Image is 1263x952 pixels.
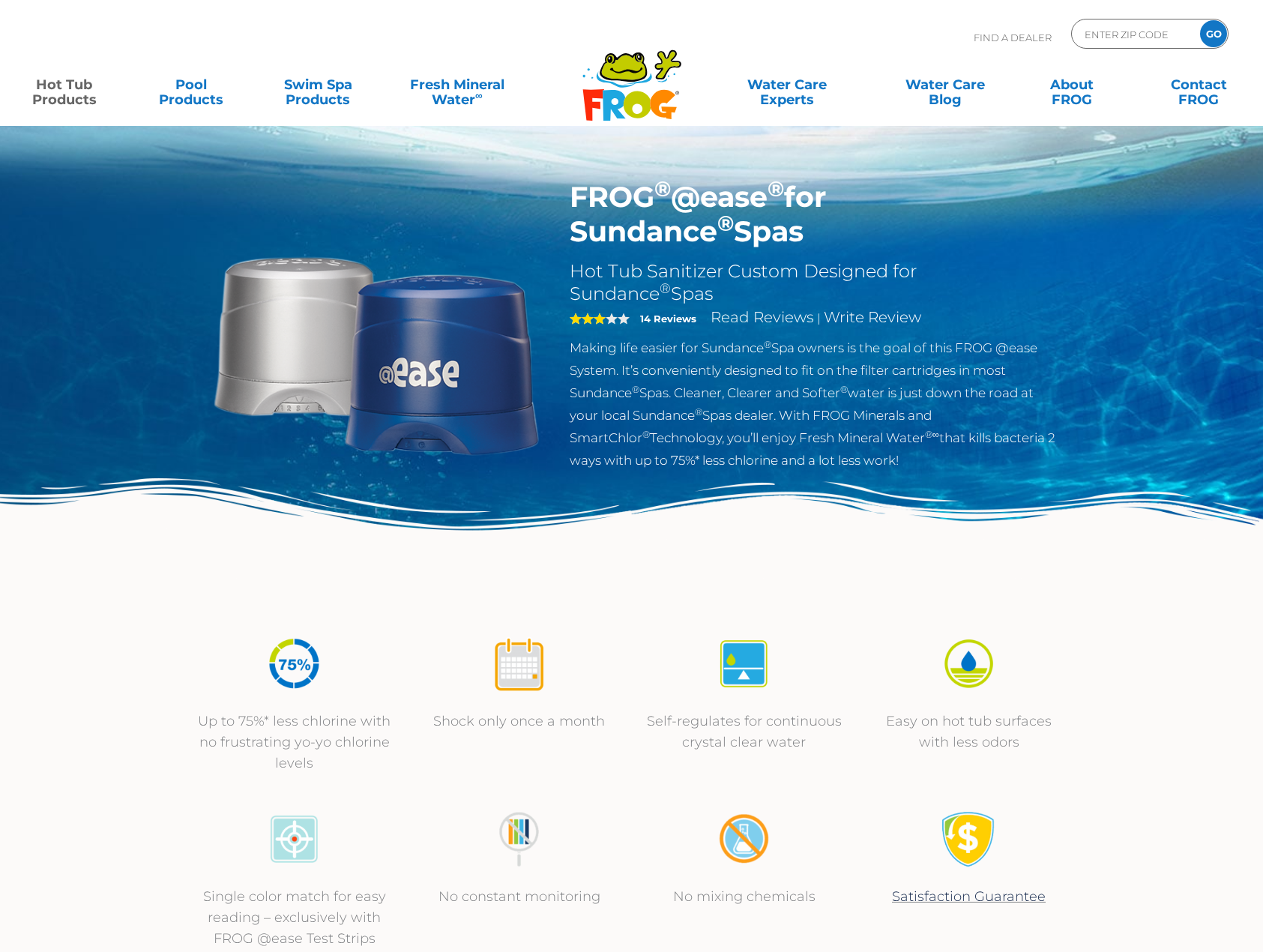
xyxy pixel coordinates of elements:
a: Read Reviews [711,308,814,326]
img: icon-atease-color-match [266,811,322,867]
img: Frog Products Logo [574,30,690,121]
img: no-constant-monitoring1 [491,811,547,867]
a: Satisfaction Guarantee [892,888,1046,905]
p: Single color match for easy reading – exclusively with FROG @ease Test Strips [197,886,392,949]
img: icon-atease-shock-once [491,636,547,692]
a: Swim SpaProducts [268,70,367,100]
img: icon-atease-self-regulates [716,636,772,692]
sup: ® [764,339,771,350]
a: Water CareBlog [896,70,995,100]
p: No constant monitoring [422,886,617,907]
img: no-mixing1 [716,811,772,867]
sup: ® [660,280,671,297]
img: Sundance-cartridges-2.png [205,180,548,523]
p: Easy on hot tub surfaces with less odors [872,711,1067,753]
p: Self-regulates for continuous crystal clear water [647,711,842,753]
p: Find A Dealer [974,19,1052,56]
a: Water CareExperts [708,70,868,100]
sup: ∞ [475,89,483,101]
sup: ® [717,210,734,236]
sup: ® [768,175,784,202]
span: 3 [570,313,606,325]
span: | [817,311,821,325]
h2: Hot Tub Sanitizer Custom Designed for Sundance Spas [570,260,1059,305]
p: No mixing chemicals [647,886,842,907]
h1: FROG @ease for Sundance Spas [570,180,1059,249]
img: icon-atease-75percent-less [266,636,322,692]
sup: ® [642,429,650,440]
sup: ® [840,384,848,395]
a: PoolProducts [142,70,241,100]
strong: 14 Reviews [640,313,696,325]
sup: ® [632,384,639,395]
input: GO [1200,20,1227,47]
p: Making life easier for Sundance Spa owners is the goal of this FROG @ease System. It’s convenient... [570,337,1059,472]
a: Write Review [824,308,921,326]
p: Shock only once a month [422,711,617,732]
a: Hot TubProducts [15,70,114,100]
p: Up to 75%* less chlorine with no frustrating yo-yo chlorine levels [197,711,392,774]
sup: ® [695,406,702,418]
a: AboutFROG [1022,70,1121,100]
img: Satisfaction Guarantee Icon [941,811,997,867]
a: ContactFROG [1149,70,1248,100]
img: icon-atease-easy-on [941,636,997,692]
sup: ® [654,175,671,202]
sup: ®∞ [925,429,939,440]
a: Fresh MineralWater∞ [396,70,519,100]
